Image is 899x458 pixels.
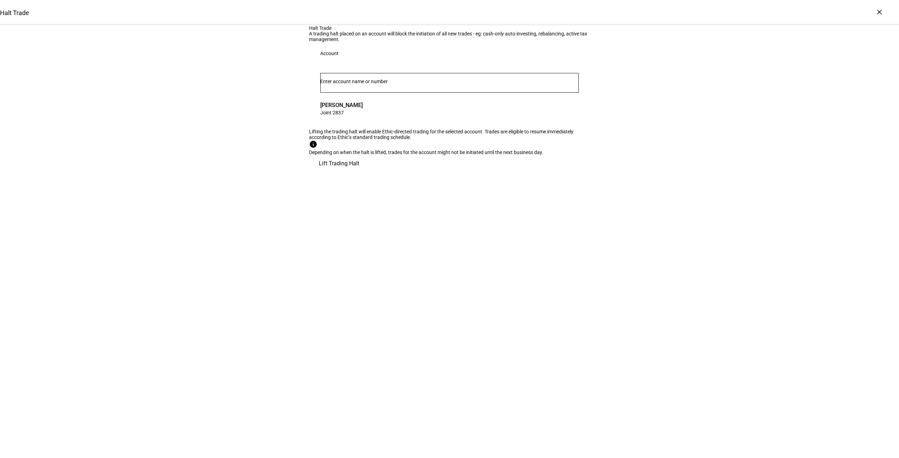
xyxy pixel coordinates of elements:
[319,155,359,172] span: Lift Trading Halt
[309,155,369,172] button: Lift Trading Halt
[320,79,579,84] input: Number
[309,140,323,148] mat-icon: info
[874,6,885,18] div: ×
[309,129,590,140] div: Lifting the trading halt will enable Ethic-directed trading for the selected account. Trades are ...
[320,51,339,56] div: Account
[309,150,590,155] div: Depending on when the halt is lifted, trades for the account might not be initiated until the nex...
[309,31,590,42] div: A trading halt placed on an account will block the initiation of all new trades - eg: cash-only a...
[320,101,363,109] span: [PERSON_NAME]
[320,109,363,116] span: Joint 2837
[309,25,590,31] div: Halt Trade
